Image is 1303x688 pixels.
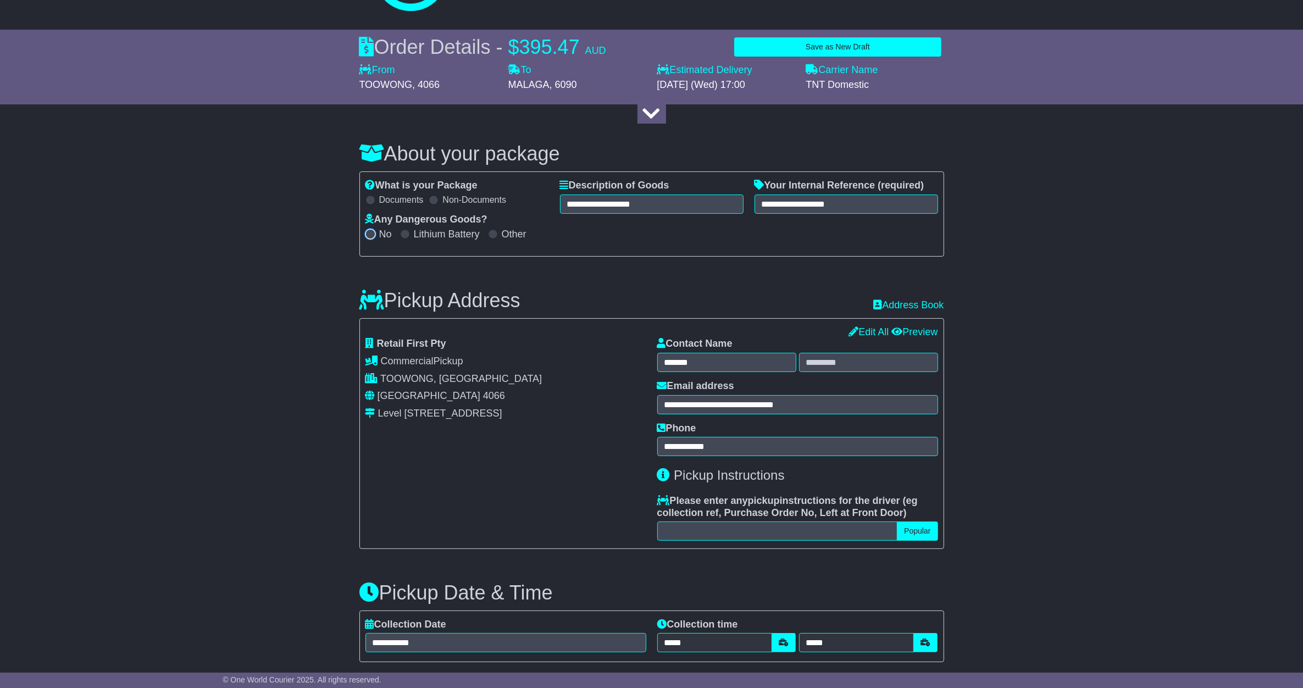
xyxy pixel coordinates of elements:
[365,180,478,192] label: What is your Package
[483,390,505,401] span: 4066
[550,79,577,90] span: , 6090
[585,45,606,56] span: AUD
[365,356,646,368] div: Pickup
[379,229,392,241] label: No
[359,35,606,59] div: Order Details -
[380,373,542,384] span: TOOWONG, [GEOGRAPHIC_DATA]
[748,495,780,506] span: pickup
[657,495,938,519] label: Please enter any instructions for the driver ( )
[508,79,550,90] span: MALAGA
[657,619,738,631] label: Collection time
[359,582,944,604] h3: Pickup Date & Time
[657,79,795,91] div: [DATE] (Wed) 17:00
[674,468,784,482] span: Pickup Instructions
[806,79,944,91] div: TNT Domestic
[223,675,381,684] span: © One World Courier 2025. All rights reserved.
[365,619,446,631] label: Collection Date
[412,79,440,90] span: , 4066
[359,79,413,90] span: TOOWONG
[365,214,487,226] label: Any Dangerous Goods?
[849,326,889,337] a: Edit All
[508,36,519,58] span: $
[359,64,395,76] label: From
[734,37,941,57] button: Save as New Draft
[442,195,506,205] label: Non-Documents
[377,338,446,349] span: Retail First Pty
[359,143,944,165] h3: About your package
[560,180,669,192] label: Description of Goods
[378,390,480,401] span: [GEOGRAPHIC_DATA]
[657,338,733,350] label: Contact Name
[657,495,918,518] span: eg collection ref, Purchase Order No, Left at Front Door
[379,195,424,205] label: Documents
[891,326,938,337] a: Preview
[508,64,531,76] label: To
[502,229,526,241] label: Other
[873,299,944,312] a: Address Book
[359,290,520,312] h3: Pickup Address
[897,521,938,541] button: Popular
[414,229,480,241] label: Lithium Battery
[657,380,734,392] label: Email address
[378,408,502,420] div: Level [STREET_ADDRESS]
[381,356,434,367] span: Commercial
[657,423,696,435] label: Phone
[519,36,580,58] span: 395.47
[657,64,795,76] label: Estimated Delivery
[806,64,878,76] label: Carrier Name
[755,180,924,192] label: Your Internal Reference (required)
